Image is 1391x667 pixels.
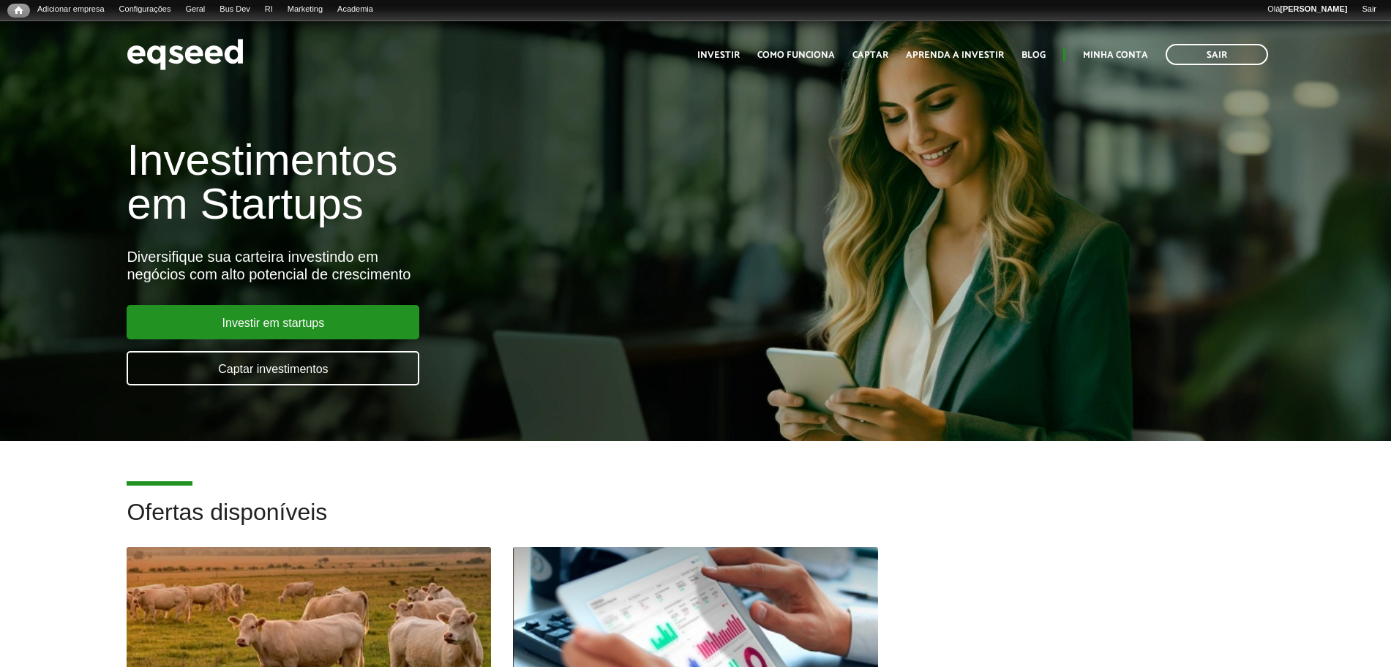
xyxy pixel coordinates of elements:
a: Como funciona [757,50,835,60]
a: Sair [1166,44,1268,65]
a: Bus Dev [212,4,258,15]
a: Geral [178,4,212,15]
a: Adicionar empresa [30,4,112,15]
a: Captar investimentos [127,351,419,385]
span: Início [15,5,23,15]
strong: [PERSON_NAME] [1280,4,1347,13]
a: Minha conta [1083,50,1148,60]
a: Academia [330,4,380,15]
a: Aprenda a investir [906,50,1004,60]
h1: Investimentos em Startups [127,138,801,226]
a: RI [258,4,280,15]
a: Sair [1354,4,1384,15]
a: Investir [697,50,740,60]
h2: Ofertas disponíveis [127,500,1264,547]
a: Configurações [112,4,179,15]
div: Diversifique sua carteira investindo em negócios com alto potencial de crescimento [127,248,801,283]
a: Olá[PERSON_NAME] [1260,4,1354,15]
a: Investir em startups [127,305,419,339]
a: Blog [1021,50,1046,60]
a: Marketing [280,4,330,15]
a: Início [7,4,30,18]
img: EqSeed [127,35,244,74]
a: Captar [852,50,888,60]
